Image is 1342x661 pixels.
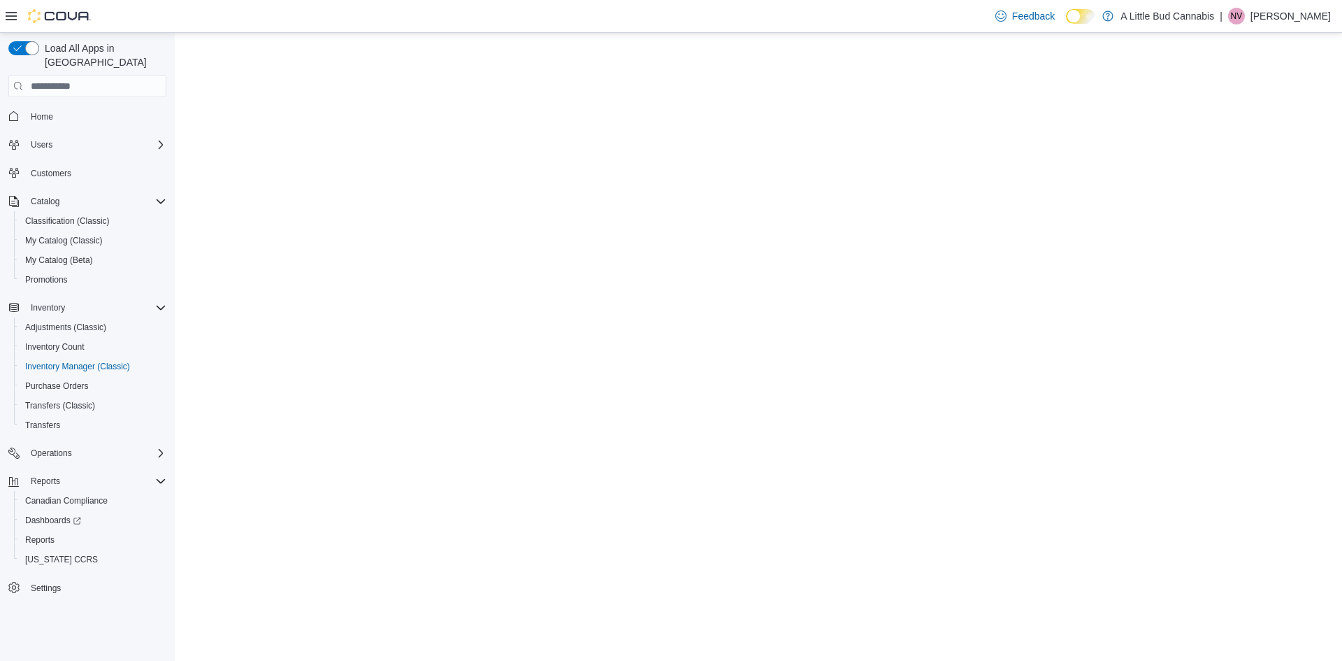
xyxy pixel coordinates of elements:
[25,136,58,153] button: Users
[1066,9,1095,24] input: Dark Mode
[14,337,172,357] button: Inventory Count
[31,111,53,122] span: Home
[31,196,59,207] span: Catalog
[25,445,78,462] button: Operations
[25,322,106,333] span: Adjustments (Classic)
[20,252,99,269] a: My Catalog (Beta)
[25,164,166,182] span: Customers
[25,473,66,490] button: Reports
[20,378,94,395] a: Purchase Orders
[14,270,172,290] button: Promotions
[3,106,172,126] button: Home
[25,420,60,431] span: Transfers
[25,341,85,353] span: Inventory Count
[3,298,172,318] button: Inventory
[20,358,136,375] a: Inventory Manager (Classic)
[25,473,166,490] span: Reports
[20,271,166,288] span: Promotions
[25,215,110,227] span: Classification (Classic)
[39,41,166,69] span: Load All Apps in [GEOGRAPHIC_DATA]
[25,554,98,565] span: [US_STATE] CCRS
[25,136,166,153] span: Users
[25,579,166,597] span: Settings
[14,376,172,396] button: Purchase Orders
[25,361,130,372] span: Inventory Manager (Classic)
[1231,8,1243,24] span: NV
[14,250,172,270] button: My Catalog (Beta)
[20,551,103,568] a: [US_STATE] CCRS
[20,397,166,414] span: Transfers (Classic)
[1228,8,1245,24] div: Nick Vanderwal
[8,100,166,634] nav: Complex example
[14,211,172,231] button: Classification (Classic)
[20,532,166,548] span: Reports
[31,139,52,150] span: Users
[3,135,172,155] button: Users
[20,492,166,509] span: Canadian Compliance
[25,193,166,210] span: Catalog
[14,491,172,511] button: Canadian Compliance
[14,511,172,530] a: Dashboards
[20,232,166,249] span: My Catalog (Classic)
[14,231,172,250] button: My Catalog (Classic)
[25,107,166,125] span: Home
[25,235,103,246] span: My Catalog (Classic)
[25,534,55,546] span: Reports
[25,445,166,462] span: Operations
[14,318,172,337] button: Adjustments (Classic)
[25,299,71,316] button: Inventory
[20,492,113,509] a: Canadian Compliance
[20,319,166,336] span: Adjustments (Classic)
[31,476,60,487] span: Reports
[25,381,89,392] span: Purchase Orders
[3,578,172,598] button: Settings
[14,415,172,435] button: Transfers
[25,108,59,125] a: Home
[25,165,77,182] a: Customers
[25,255,93,266] span: My Catalog (Beta)
[25,495,108,506] span: Canadian Compliance
[14,550,172,569] button: [US_STATE] CCRS
[20,397,101,414] a: Transfers (Classic)
[20,271,73,288] a: Promotions
[20,232,108,249] a: My Catalog (Classic)
[31,583,61,594] span: Settings
[3,192,172,211] button: Catalog
[28,9,91,23] img: Cova
[25,299,166,316] span: Inventory
[14,396,172,415] button: Transfers (Classic)
[20,252,166,269] span: My Catalog (Beta)
[14,357,172,376] button: Inventory Manager (Classic)
[1120,8,1214,24] p: A Little Bud Cannabis
[20,213,115,229] a: Classification (Classic)
[31,448,72,459] span: Operations
[20,378,166,395] span: Purchase Orders
[20,551,166,568] span: Washington CCRS
[31,168,71,179] span: Customers
[20,339,166,355] span: Inventory Count
[20,417,166,434] span: Transfers
[25,193,65,210] button: Catalog
[20,512,87,529] a: Dashboards
[25,515,81,526] span: Dashboards
[31,302,65,313] span: Inventory
[20,417,66,434] a: Transfers
[20,339,90,355] a: Inventory Count
[20,532,60,548] a: Reports
[25,274,68,285] span: Promotions
[1220,8,1222,24] p: |
[990,2,1060,30] a: Feedback
[1250,8,1331,24] p: [PERSON_NAME]
[25,400,95,411] span: Transfers (Classic)
[20,213,166,229] span: Classification (Classic)
[3,443,172,463] button: Operations
[1012,9,1055,23] span: Feedback
[20,512,166,529] span: Dashboards
[25,580,66,597] a: Settings
[3,163,172,183] button: Customers
[3,471,172,491] button: Reports
[14,530,172,550] button: Reports
[20,358,166,375] span: Inventory Manager (Classic)
[20,319,112,336] a: Adjustments (Classic)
